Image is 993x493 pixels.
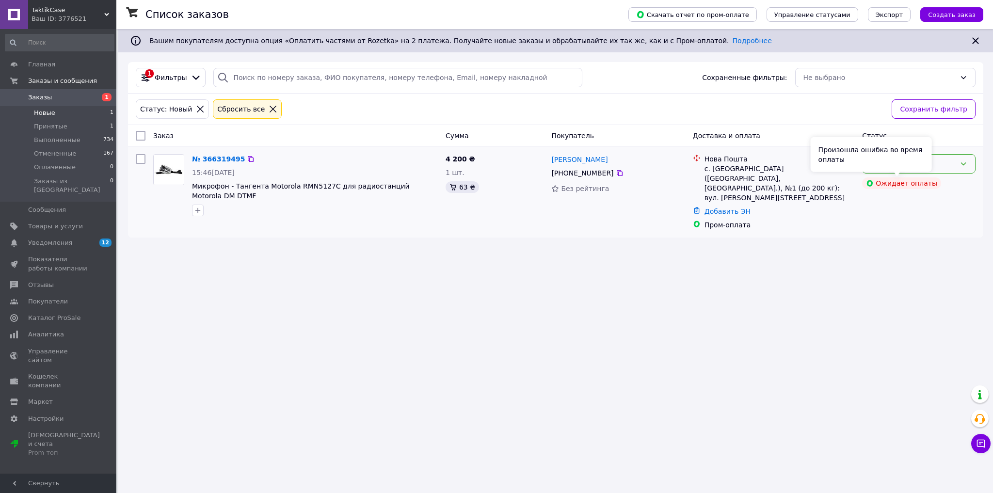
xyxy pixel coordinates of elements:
button: Сохранить фильтр [892,99,976,119]
span: Уведомления [28,239,72,247]
a: Подробнее [733,37,772,45]
span: Показатели работы компании [28,255,90,272]
div: 63 ₴ [446,181,479,193]
button: Скачать отчет по пром-оплате [628,7,757,22]
div: Статус: Новый [138,104,194,114]
span: Вашим покупателям доступна опция «Оплатить частями от Rozetka» на 2 платежа. Получайте новые зака... [149,37,772,45]
div: с. [GEOGRAPHIC_DATA] ([GEOGRAPHIC_DATA], [GEOGRAPHIC_DATA].), №1 (до 200 кг): вул. [PERSON_NAME][... [705,164,855,203]
span: Оплаченные [34,163,76,172]
input: Поиск по номеру заказа, ФИО покупателя, номеру телефона, Email, номеру накладной [213,68,582,87]
button: Экспорт [868,7,911,22]
span: Маркет [28,398,53,406]
span: Отмененные [34,149,76,158]
button: Создать заказ [920,7,983,22]
span: 1 [110,109,113,117]
button: Чат с покупателем [971,434,991,453]
span: [PHONE_NUMBER] [551,169,613,177]
span: Заказы из [GEOGRAPHIC_DATA] [34,177,110,194]
span: Заказы и сообщения [28,77,97,85]
h1: Список заказов [145,9,229,20]
div: Нова Пошта [705,154,855,164]
button: Управление статусами [767,7,858,22]
span: Новые [34,109,55,117]
span: Скачать отчет по пром-оплате [636,10,749,19]
span: Покупатель [551,132,594,140]
div: Не выбрано [803,72,956,83]
span: [DEMOGRAPHIC_DATA] и счета [28,431,100,458]
input: Поиск [5,34,114,51]
span: 167 [103,149,113,158]
span: Отзывы [28,281,54,289]
a: № 366319495 [192,155,245,163]
span: 734 [103,136,113,144]
span: Сумма [446,132,469,140]
div: Сбросить все [215,104,267,114]
span: Настройки [28,414,64,423]
img: Фото товару [154,155,184,185]
span: Товары и услуги [28,222,83,231]
span: Сохранить фильтр [900,104,967,114]
span: Доставка и оплата [693,132,760,140]
div: Prom топ [28,448,100,457]
div: Ваш ID: 3776521 [32,15,116,23]
span: 15:46[DATE] [192,169,235,176]
span: Без рейтинга [561,185,609,192]
a: Микрофон - Тангента Motorola RMN5127C для радиостанций Motorola DM DTMF [192,182,410,200]
span: 1 шт. [446,169,464,176]
span: Выполненные [34,136,80,144]
span: Принятые [34,122,67,131]
a: [PERSON_NAME] [551,155,608,164]
span: Статус [862,132,887,140]
span: 12 [99,239,112,247]
a: Создать заказ [911,10,983,18]
span: Управление сайтом [28,347,90,365]
span: Аналитика [28,330,64,339]
div: Произошла ошибка во время оплаты [811,137,932,172]
span: Главная [28,60,55,69]
span: 1 [102,93,112,101]
span: Создать заказ [928,11,976,18]
span: 4 200 ₴ [446,155,475,163]
span: Экспорт [876,11,903,18]
div: Ожидает оплаты [862,177,941,189]
div: Пром-оплата [705,220,855,230]
span: Фильтры [155,73,187,82]
a: Фото товару [153,154,184,185]
span: 1 [110,122,113,131]
span: TaktikCase [32,6,104,15]
span: Покупатели [28,297,68,306]
span: Управление статусами [774,11,850,18]
span: Заказы [28,93,52,102]
span: Кошелек компании [28,372,90,390]
span: 0 [110,177,113,194]
span: 0 [110,163,113,172]
span: Сообщения [28,206,66,214]
a: Добавить ЭН [705,207,751,215]
span: Каталог ProSale [28,314,80,322]
span: Заказ [153,132,174,140]
span: Сохраненные фильтры: [702,73,787,82]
